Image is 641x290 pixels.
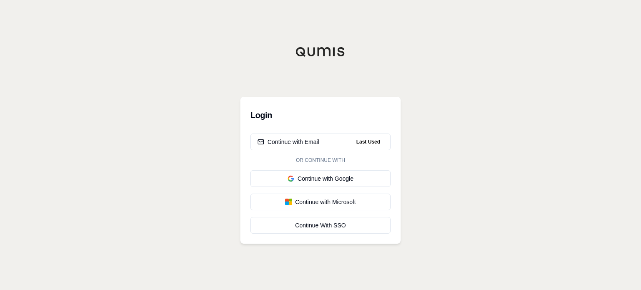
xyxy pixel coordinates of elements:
[293,157,348,164] span: Or continue with
[257,198,384,206] div: Continue with Microsoft
[250,134,391,150] button: Continue with EmailLast Used
[250,217,391,234] a: Continue With SSO
[257,174,384,183] div: Continue with Google
[353,137,384,147] span: Last Used
[295,47,346,57] img: Qumis
[257,138,319,146] div: Continue with Email
[250,107,391,124] h3: Login
[257,221,384,229] div: Continue With SSO
[250,194,391,210] button: Continue with Microsoft
[250,170,391,187] button: Continue with Google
